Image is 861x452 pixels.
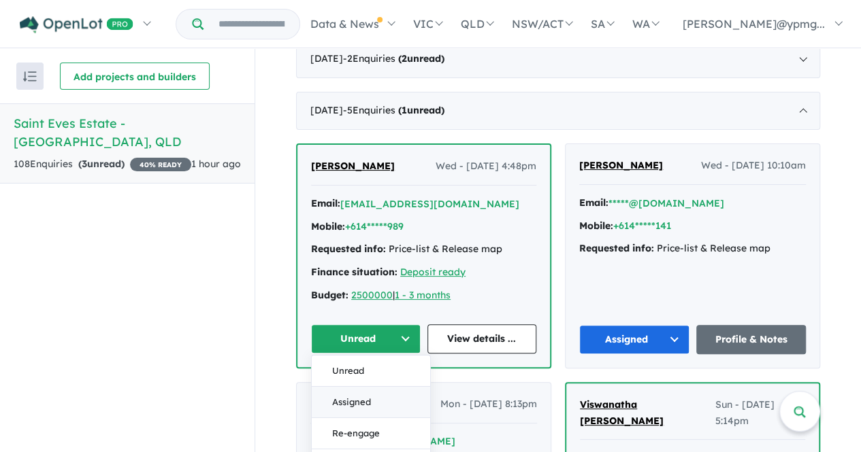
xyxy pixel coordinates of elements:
[311,243,386,255] strong: Requested info:
[715,397,805,430] span: Sun - [DATE] 5:14pm
[340,197,519,211] button: [EMAIL_ADDRESS][DOMAIN_NAME]
[296,92,820,130] div: [DATE]
[427,324,537,353] a: View details ...
[311,160,395,172] span: [PERSON_NAME]
[343,52,444,65] span: - 2 Enquir ies
[398,104,444,116] strong: ( unread)
[579,220,613,232] strong: Mobile:
[14,114,241,151] h5: Saint Eves Estate - [GEOGRAPHIC_DATA] , QLD
[23,71,37,82] img: sort.svg
[351,289,393,301] a: 2500000
[311,288,536,304] div: |
[191,158,241,170] span: 1 hour ago
[311,289,348,301] strong: Budget:
[580,398,664,427] span: Viswanatha [PERSON_NAME]
[311,266,397,278] strong: Finance situation:
[311,197,340,209] strong: Email:
[311,241,536,258] div: Price-list & Release map
[400,266,466,278] a: Deposit ready
[436,158,536,175] span: Wed - [DATE] 4:48pm
[580,397,715,430] a: Viswanatha [PERSON_NAME]
[78,158,125,170] strong: ( unread)
[440,396,537,413] span: Mon - [DATE] 8:13pm
[311,158,395,175] a: [PERSON_NAME]
[395,289,451,301] a: 1 - 3 months
[579,242,654,254] strong: Requested info:
[398,52,444,65] strong: ( unread)
[60,63,210,90] button: Add projects and builders
[311,324,421,353] button: Unread
[579,241,806,257] div: Price-list & Release map
[312,386,430,417] button: Assigned
[402,52,407,65] span: 2
[312,417,430,449] button: Re-engage
[343,104,444,116] span: - 5 Enquir ies
[701,158,806,174] span: Wed - [DATE] 10:10am
[14,156,191,173] div: 108 Enquir ies
[579,325,689,354] button: Assigned
[579,159,663,171] span: [PERSON_NAME]
[296,40,820,78] div: [DATE]
[82,158,87,170] span: 3
[579,196,608,209] strong: Email:
[579,158,663,174] a: [PERSON_NAME]
[130,158,191,171] span: 40 % READY
[20,16,133,33] img: Openlot PRO Logo White
[683,17,825,31] span: [PERSON_NAME]@ypmg...
[402,104,407,116] span: 1
[696,325,807,354] a: Profile & Notes
[312,355,430,386] button: Unread
[310,398,394,410] span: [PERSON_NAME]
[310,435,340,447] strong: Email:
[310,396,394,413] a: [PERSON_NAME]
[311,220,345,232] strong: Mobile:
[206,10,297,39] input: Try estate name, suburb, builder or developer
